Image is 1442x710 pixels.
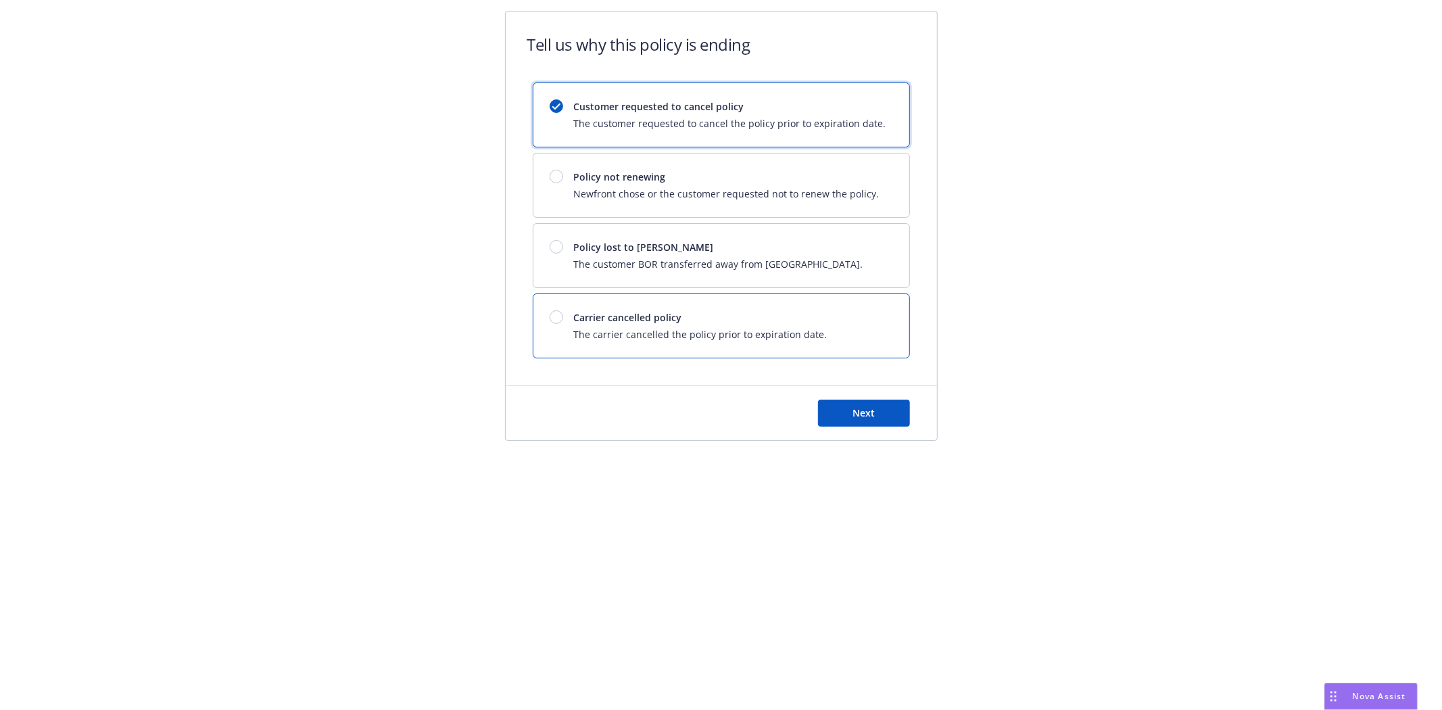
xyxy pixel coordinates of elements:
[852,406,875,419] span: Next
[1324,683,1418,710] button: Nova Assist
[574,257,863,271] span: The customer BOR transferred away from [GEOGRAPHIC_DATA].
[527,33,750,55] h1: Tell us why this policy is ending
[574,240,863,254] span: Policy lost to [PERSON_NAME]
[574,327,827,341] span: The carrier cancelled the policy prior to expiration date.
[1353,690,1406,702] span: Nova Assist
[574,310,827,325] span: Carrier cancelled policy
[574,170,880,184] span: Policy not renewing
[574,99,886,114] span: Customer requested to cancel policy
[1325,684,1342,709] div: Drag to move
[574,187,880,201] span: Newfront chose or the customer requested not to renew the policy.
[574,116,886,131] span: The customer requested to cancel the policy prior to expiration date.
[818,400,910,427] button: Next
